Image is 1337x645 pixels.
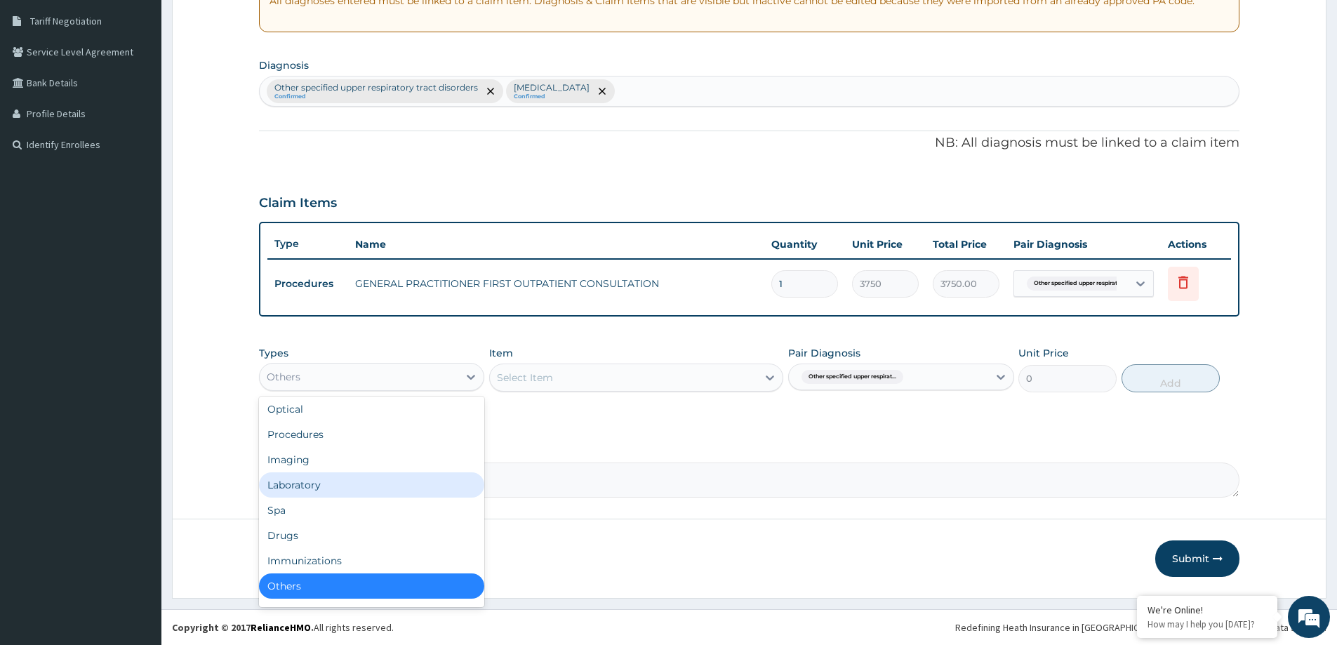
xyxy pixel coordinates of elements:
[489,346,513,360] label: Item
[955,620,1326,634] div: Redefining Heath Insurance in [GEOGRAPHIC_DATA] using Telemedicine and Data Science!
[259,134,1239,152] p: NB: All diagnosis must be linked to a claim item
[251,621,311,634] a: RelianceHMO
[497,371,553,385] div: Select Item
[1027,277,1129,291] span: Other specified upper respirat...
[1148,618,1267,630] p: How may I help you today?
[230,7,264,41] div: Minimize live chat window
[484,85,497,98] span: remove selection option
[514,82,590,93] p: [MEDICAL_DATA]
[1018,346,1069,360] label: Unit Price
[274,82,478,93] p: Other specified upper respiratory tract disorders
[259,58,309,72] label: Diagnosis
[259,548,484,573] div: Immunizations
[259,472,484,498] div: Laboratory
[259,347,288,359] label: Types
[30,15,102,27] span: Tariff Negotiation
[1122,364,1220,392] button: Add
[1006,230,1161,258] th: Pair Diagnosis
[1161,230,1231,258] th: Actions
[596,85,608,98] span: remove selection option
[259,196,337,211] h3: Claim Items
[259,599,484,624] div: Gym
[172,621,314,634] strong: Copyright © 2017 .
[7,383,267,432] textarea: Type your message and hit 'Enter'
[26,70,57,105] img: d_794563401_company_1708531726252_794563401
[348,230,764,258] th: Name
[764,230,845,258] th: Quantity
[73,79,236,97] div: Chat with us now
[259,447,484,472] div: Imaging
[259,397,484,422] div: Optical
[845,230,926,258] th: Unit Price
[1148,604,1267,616] div: We're Online!
[259,422,484,447] div: Procedures
[259,523,484,548] div: Drugs
[267,271,348,297] td: Procedures
[259,443,1239,455] label: Comment
[514,93,590,100] small: Confirmed
[267,231,348,257] th: Type
[267,370,300,384] div: Others
[274,93,478,100] small: Confirmed
[788,346,860,360] label: Pair Diagnosis
[1155,540,1239,577] button: Submit
[348,270,764,298] td: GENERAL PRACTITIONER FIRST OUTPATIENT CONSULTATION
[259,498,484,523] div: Spa
[161,609,1337,645] footer: All rights reserved.
[259,573,484,599] div: Others
[926,230,1006,258] th: Total Price
[81,177,194,319] span: We're online!
[801,370,903,384] span: Other specified upper respirat...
